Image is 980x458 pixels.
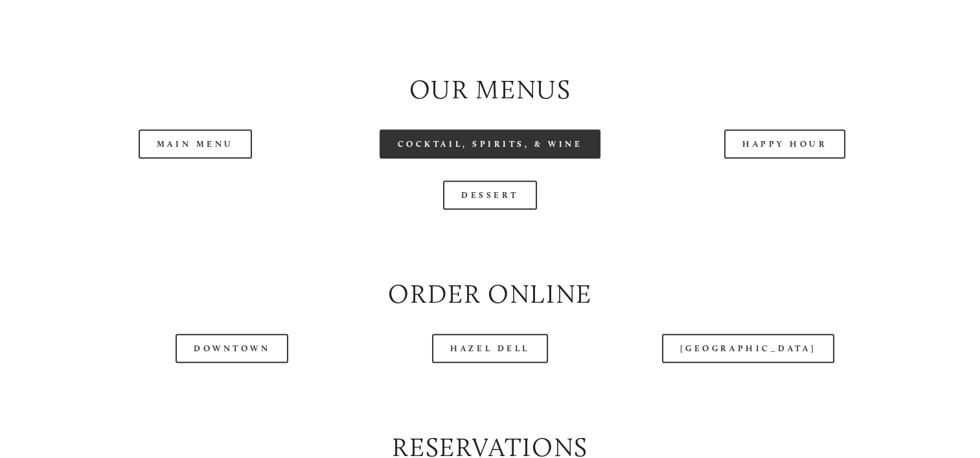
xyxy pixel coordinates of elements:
a: Main Menu [139,129,252,158]
h2: Order Online [59,276,921,312]
a: [GEOGRAPHIC_DATA] [662,334,834,363]
a: Downtown [176,334,288,363]
a: Cocktail, Spirits, & Wine [380,129,601,158]
a: Dessert [443,180,537,210]
a: Happy Hour [724,129,846,158]
a: Hazel Dell [432,334,548,363]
